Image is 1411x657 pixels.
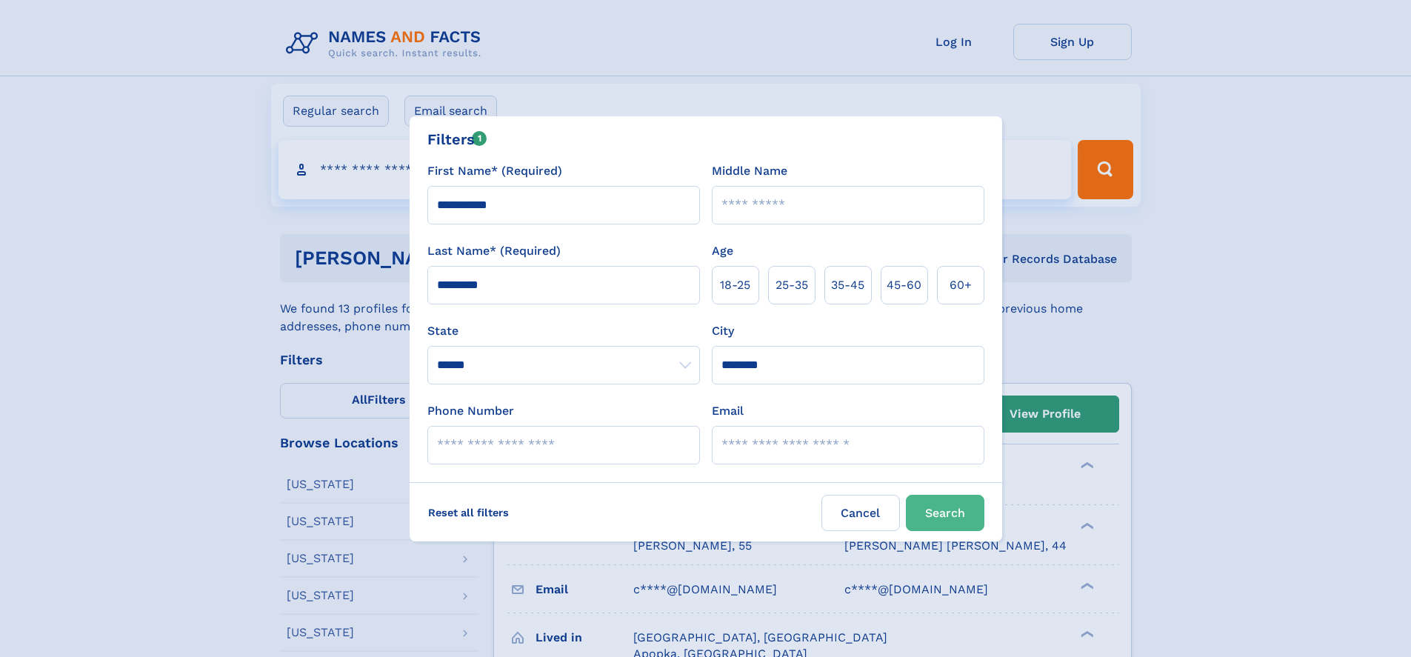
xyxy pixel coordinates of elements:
[712,402,744,420] label: Email
[427,162,562,180] label: First Name* (Required)
[821,495,900,531] label: Cancel
[775,276,808,294] span: 25‑35
[950,276,972,294] span: 60+
[712,322,734,340] label: City
[712,162,787,180] label: Middle Name
[427,322,700,340] label: State
[427,402,514,420] label: Phone Number
[831,276,864,294] span: 35‑45
[712,242,733,260] label: Age
[906,495,984,531] button: Search
[720,276,750,294] span: 18‑25
[887,276,921,294] span: 45‑60
[427,128,487,150] div: Filters
[427,242,561,260] label: Last Name* (Required)
[418,495,518,530] label: Reset all filters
